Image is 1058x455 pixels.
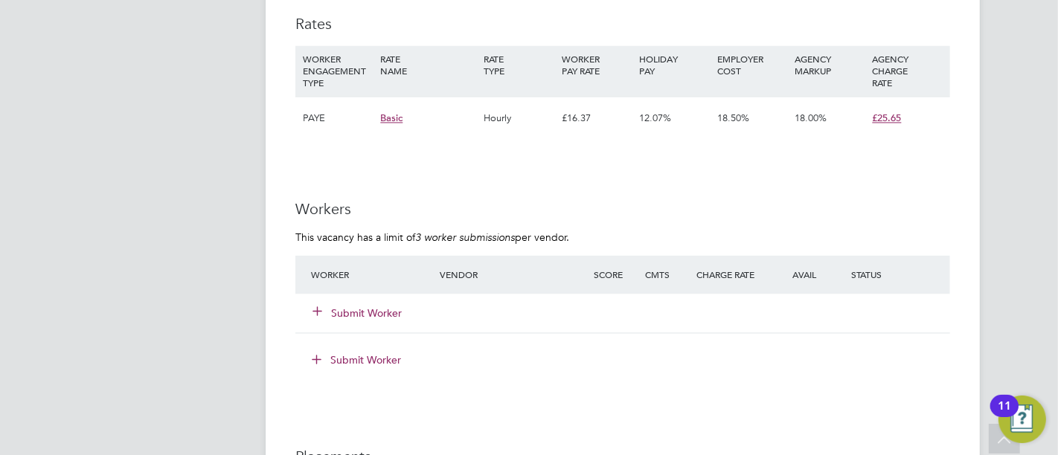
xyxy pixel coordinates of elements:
[376,45,480,84] div: RATE NAME
[795,112,827,124] span: 18.00%
[770,261,847,288] div: Avail
[481,97,558,140] div: Hourly
[307,261,436,288] div: Worker
[436,261,590,288] div: Vendor
[481,45,558,84] div: RATE TYPE
[998,406,1011,425] div: 11
[590,261,641,288] div: Score
[714,45,791,84] div: EMPLOYER COST
[301,348,413,372] button: Submit Worker
[717,112,749,124] span: 18.50%
[641,261,693,288] div: Cmts
[299,97,376,140] div: PAYE
[558,45,635,84] div: WORKER PAY RATE
[873,112,902,124] span: £25.65
[847,261,950,288] div: Status
[313,306,403,320] button: Submit Worker
[299,45,376,96] div: WORKER ENGAGEMENT TYPE
[693,261,770,288] div: Charge Rate
[791,45,868,84] div: AGENCY MARKUP
[635,45,713,84] div: HOLIDAY PAY
[869,45,946,96] div: AGENCY CHARGE RATE
[295,199,950,219] h3: Workers
[415,230,515,244] em: 3 worker submissions
[380,112,403,124] span: Basic
[558,97,635,140] div: £16.37
[295,14,950,33] h3: Rates
[295,230,950,244] p: This vacancy has a limit of per vendor.
[998,396,1046,443] button: Open Resource Center, 11 new notifications
[639,112,671,124] span: 12.07%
